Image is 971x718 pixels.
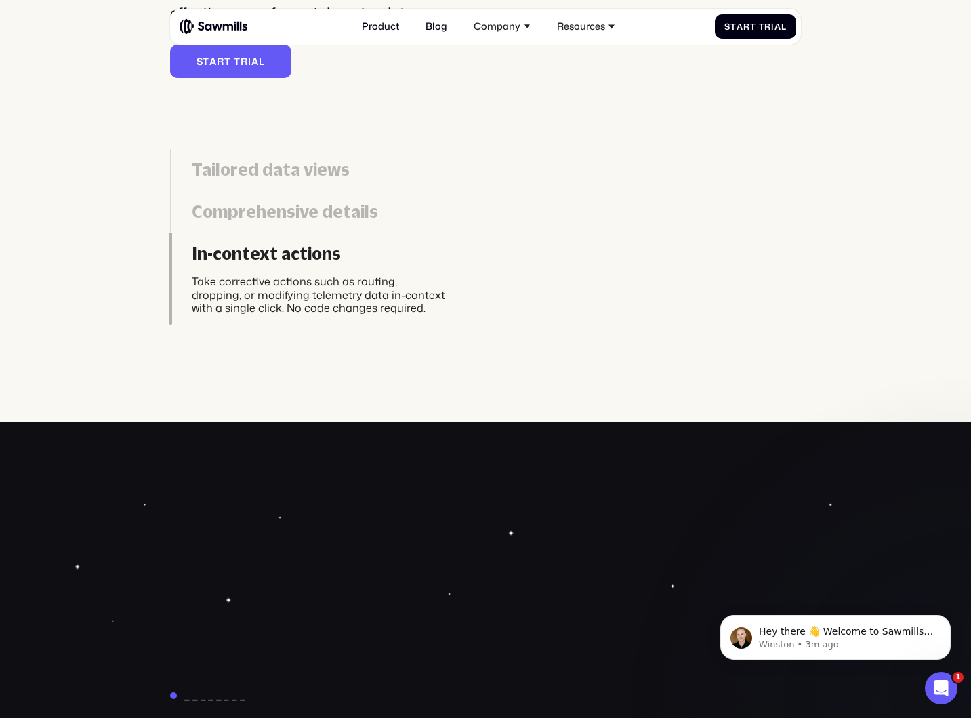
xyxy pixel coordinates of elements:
span: r [764,22,771,32]
span: r [241,56,248,67]
span: l [259,56,265,67]
span: 1 [953,672,964,683]
span: a [737,22,743,32]
span: T [234,56,241,67]
span: i [771,22,774,32]
div: Resources [557,20,605,32]
span: t [203,56,209,67]
span: S [724,22,730,32]
span: t [750,22,756,32]
div: Company [474,20,520,32]
a: StartTrial [170,45,291,78]
span: a [774,22,781,32]
span: S [197,56,203,67]
p: Message from Winston, sent 3m ago [59,52,234,64]
span: r [217,56,224,67]
div: Take corrective actions such as routing, dropping, or modifying telemetry data in-context with a ... [192,275,449,314]
a: Product [354,14,406,40]
span: l [781,22,787,32]
div: Company [467,14,537,40]
div: Tailored data views [192,160,449,180]
span: a [209,56,217,67]
span: T [759,22,765,32]
span: a [251,56,259,67]
span: r [743,22,750,32]
span: t [730,22,737,32]
a: Blog [418,14,454,40]
div: Resources [550,14,621,40]
div: In-context actions [192,244,449,264]
span: t [224,56,231,67]
a: StartTrial [715,14,796,39]
div: ________ [184,690,247,702]
span: i [248,56,251,67]
iframe: Intercom notifications message [700,586,971,681]
iframe: Intercom live chat [925,672,957,704]
div: Comprehensive details [192,202,449,222]
span: Hey there 👋 Welcome to Sawmills. The smart telemetry management platform that solves cost, qualit... [59,39,233,117]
